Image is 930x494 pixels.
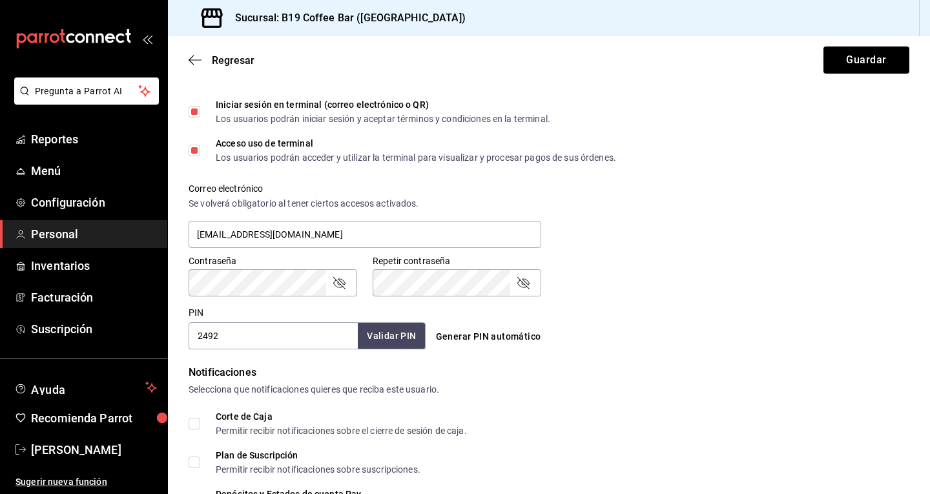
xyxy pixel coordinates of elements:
[189,308,203,317] label: PIN
[189,256,357,265] label: Contraseña
[31,380,140,395] span: Ayuda
[31,194,157,211] span: Configuración
[14,77,159,105] button: Pregunta a Parrot AI
[515,275,531,291] button: passwordField
[189,54,254,67] button: Regresar
[216,426,467,435] div: Permitir recibir notificaciones sobre el cierre de sesión de caja.
[373,256,541,265] label: Repetir contraseña
[358,323,425,349] button: Validar PIN
[189,383,909,396] div: Selecciona que notificaciones quieres que reciba este usuario.
[31,441,157,458] span: [PERSON_NAME]
[216,412,467,421] div: Corte de Caja
[31,162,157,180] span: Menú
[142,34,152,44] button: open_drawer_menu
[9,94,159,107] a: Pregunta a Parrot AI
[212,54,254,67] span: Regresar
[189,322,358,349] input: 3 a 6 dígitos
[216,114,550,123] div: Los usuarios podrán iniciar sesión y aceptar términos y condiciones en la terminal.
[189,197,541,211] div: Se volverá obligatorio al tener ciertos accesos activados.
[216,451,420,460] div: Plan de Suscripción
[216,76,426,85] div: Posibilidad de autenticarse en el POS mediante PIN.
[189,365,909,380] div: Notificaciones
[431,325,546,349] button: Generar PIN automático
[331,275,347,291] button: passwordField
[31,257,157,274] span: Inventarios
[225,10,466,26] h3: Sucursal: B19 Coffee Bar ([GEOGRAPHIC_DATA])
[35,85,139,98] span: Pregunta a Parrot AI
[216,100,550,109] div: Iniciar sesión en terminal (correo electrónico o QR)
[216,139,616,148] div: Acceso uso de terminal
[15,475,157,489] span: Sugerir nueva función
[31,289,157,306] span: Facturación
[31,225,157,243] span: Personal
[216,465,420,474] div: Permitir recibir notificaciones sobre suscripciones.
[31,320,157,338] span: Suscripción
[189,184,541,193] label: Correo electrónico
[31,409,157,427] span: Recomienda Parrot
[31,130,157,148] span: Reportes
[823,46,909,74] button: Guardar
[216,153,616,162] div: Los usuarios podrán acceder y utilizar la terminal para visualizar y procesar pagos de sus órdenes.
